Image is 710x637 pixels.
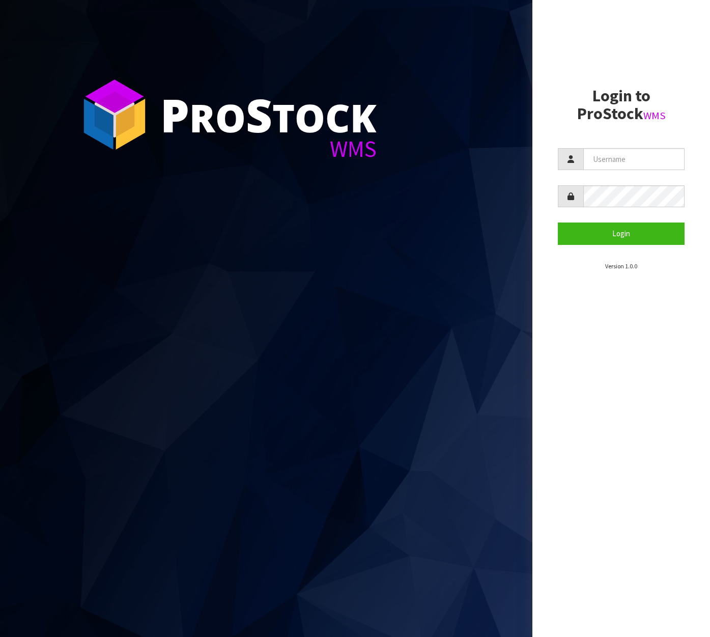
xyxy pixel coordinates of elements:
[160,92,377,137] div: ro tock
[643,109,666,122] small: WMS
[605,262,637,270] small: Version 1.0.0
[558,223,685,244] button: Login
[246,84,272,146] span: S
[160,137,377,160] div: WMS
[76,76,153,153] img: ProStock Cube
[558,87,685,123] h2: Login to ProStock
[583,148,685,170] input: Username
[160,84,189,146] span: P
